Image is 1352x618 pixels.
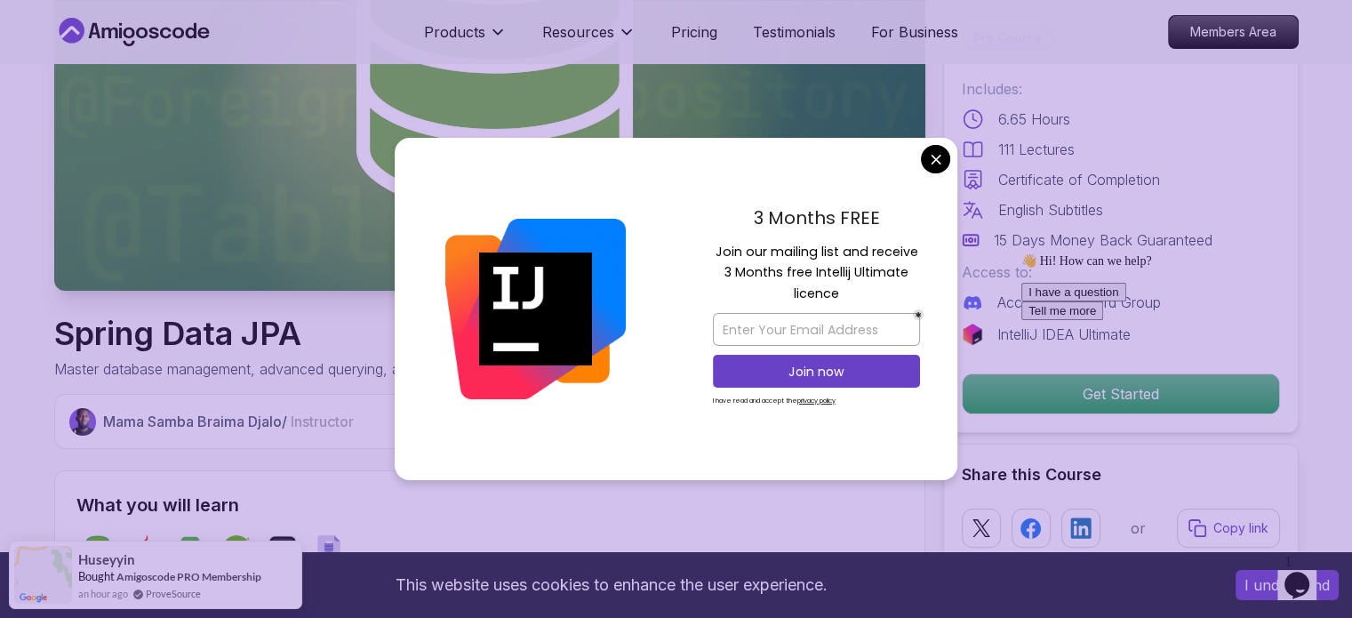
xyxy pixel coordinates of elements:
img: spring logo [222,535,251,564]
button: Get Started [962,373,1280,414]
a: Members Area [1168,15,1299,49]
p: IntelliJ IDEA Ultimate [997,324,1131,345]
a: ProveSource [146,586,201,601]
div: 👋 Hi! How can we help?I have a questionTell me more [7,7,327,74]
button: Accept cookies [1236,570,1339,600]
h1: Spring Data JPA [54,316,619,351]
span: an hour ago [78,586,128,601]
span: 👋 Hi! How can we help? [7,8,137,21]
p: Resources [542,21,614,43]
p: Includes: [962,78,1280,100]
p: 6.65 Hours [998,108,1070,130]
img: Nelson Djalo [69,408,97,436]
a: Testimonials [753,21,836,43]
p: Access to Discord Group [997,292,1161,313]
img: provesource social proof notification image [14,546,72,604]
div: This website uses cookies to enhance the user experience. [13,566,1209,605]
p: Members Area [1169,16,1298,48]
span: Instructor [291,413,354,430]
img: spring-data-jpa logo [84,535,112,564]
img: spring-boot logo [176,535,204,564]
h2: Share this Course [962,462,1280,487]
p: Products [424,21,485,43]
p: Master database management, advanced querying, and expert data handling with ease [54,358,619,380]
span: Bought [78,569,115,583]
p: English Subtitles [998,199,1103,221]
img: terminal logo [268,535,297,564]
p: Access to: [962,261,1280,283]
h2: What you will learn [76,493,903,518]
button: Tell me more [7,55,89,74]
img: java logo [130,535,158,564]
p: 111 Lectures [998,139,1075,160]
button: I have a question [7,36,112,55]
span: Huseyyin [78,552,135,567]
img: sql logo [315,535,343,564]
iframe: chat widget [1014,246,1334,538]
img: jetbrains logo [962,324,983,345]
iframe: chat widget [1277,547,1334,600]
p: Get Started [963,374,1279,413]
p: Certificate of Completion [998,169,1160,190]
a: Pricing [671,21,717,43]
p: 15 Days Money Back Guaranteed [994,229,1212,251]
button: Resources [542,21,636,57]
p: Mama Samba Braima Djalo / [103,411,354,432]
a: For Business [871,21,958,43]
a: Amigoscode PRO Membership [116,570,261,583]
button: Products [424,21,507,57]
